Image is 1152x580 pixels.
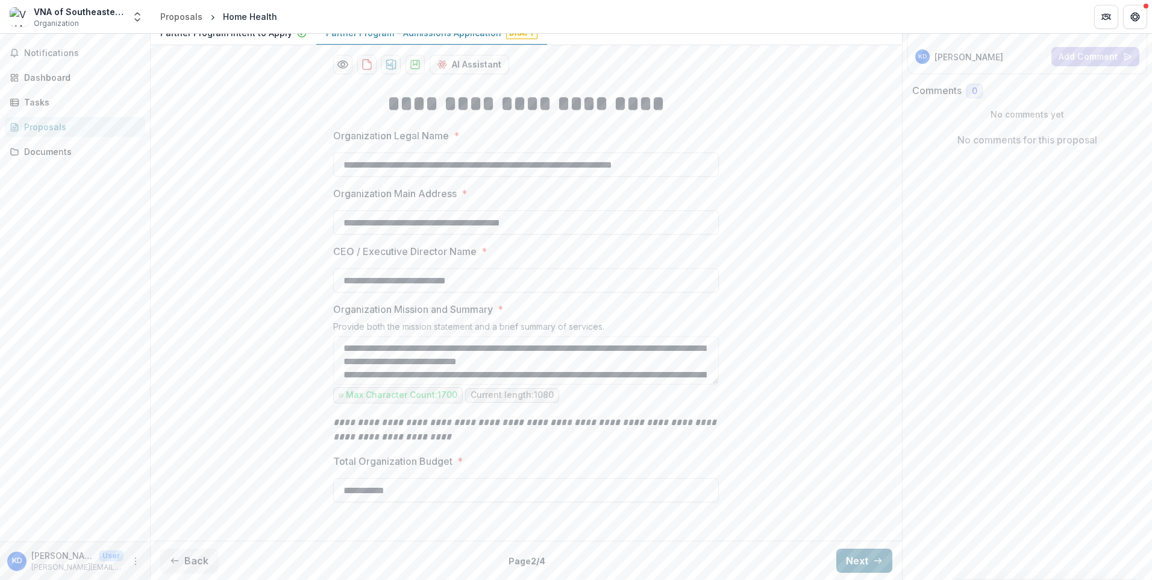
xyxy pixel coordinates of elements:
p: [PERSON_NAME][EMAIL_ADDRESS][PERSON_NAME][DOMAIN_NAME] [31,562,124,573]
span: Organization [34,18,79,29]
button: Notifications [5,43,145,63]
p: Max Character Count: 1700 [346,390,457,400]
p: Total Organization Budget [333,454,452,468]
h2: Comments [912,85,962,96]
p: No comments for this proposal [957,133,1097,147]
div: Proposals [160,10,202,23]
a: Proposals [155,8,207,25]
button: Preview ed5cdcdb-57d8-4d51-96fd-d38b11d3a9d4-1.pdf [333,55,352,74]
p: User [99,550,124,561]
button: download-proposal [405,55,425,74]
span: 0 [972,86,977,96]
p: Organization Main Address [333,186,457,201]
button: Add Comment [1051,47,1139,66]
p: No comments yet [912,108,1143,121]
p: Page 2 / 4 [509,555,545,567]
button: More [128,554,143,569]
div: Proposals [24,121,136,133]
div: Home Health [223,10,277,23]
p: [PERSON_NAME] [31,549,94,562]
img: VNA of Southeastern CT [10,7,29,27]
button: Next [836,549,892,573]
nav: breadcrumb [155,8,282,25]
button: Get Help [1123,5,1147,29]
div: Documents [24,145,136,158]
div: Karen DeSantis [918,54,927,60]
p: Current length: 1080 [471,390,554,400]
p: Organization Legal Name [333,128,449,143]
button: Partners [1094,5,1118,29]
p: CEO / Executive Director Name [333,244,477,259]
a: Tasks [5,92,145,112]
p: Organization Mission and Summary [333,302,493,317]
button: AI Assistant [430,55,509,74]
a: Documents [5,142,145,162]
button: download-proposal [357,55,377,74]
div: Dashboard [24,71,136,84]
span: Notifications [24,48,140,58]
div: Karen DeSantis [12,557,22,565]
button: download-proposal [381,55,401,74]
a: Dashboard [5,68,145,87]
div: Tasks [24,96,136,109]
button: Back [160,549,218,573]
div: VNA of Southeastern CT [34,5,124,18]
p: [PERSON_NAME] [934,51,1003,63]
a: Proposals [5,117,145,137]
div: Provide both the mission statement and a brief summary of services. [333,321,719,336]
button: Open entity switcher [129,5,146,29]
